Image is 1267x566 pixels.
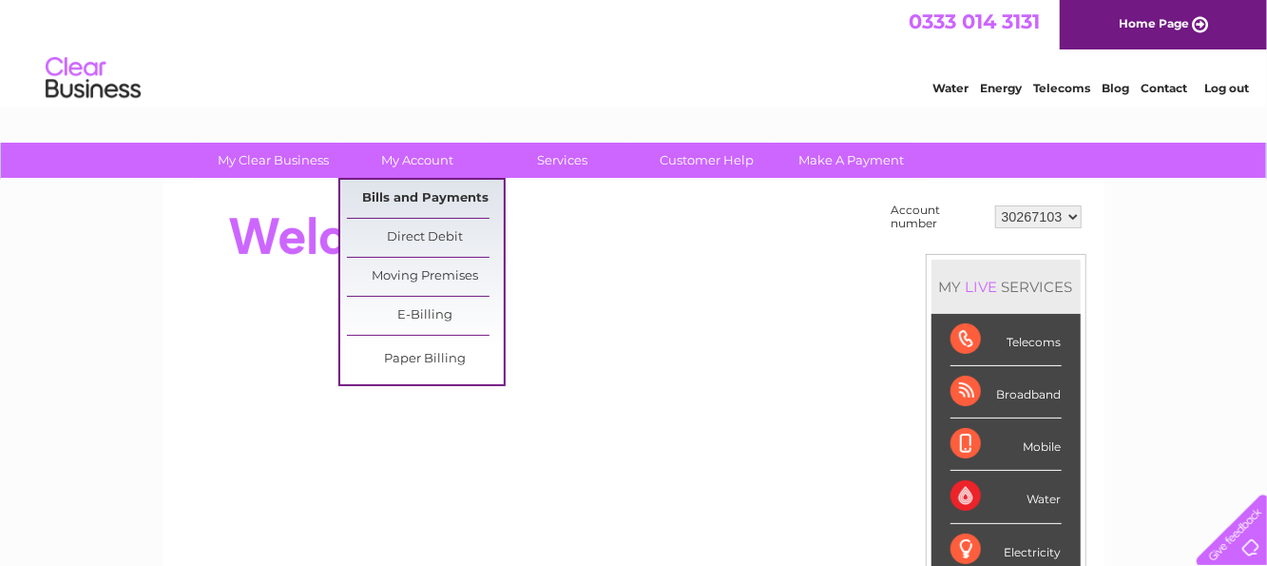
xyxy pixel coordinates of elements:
[484,143,641,178] a: Services
[950,366,1062,419] div: Broadband
[195,143,352,178] a: My Clear Business
[931,260,1081,314] div: MY SERVICES
[962,278,1002,296] div: LIVE
[1204,81,1249,95] a: Log out
[773,143,930,178] a: Make A Payment
[347,258,504,296] a: Moving Premises
[347,341,504,379] a: Paper Billing
[347,180,504,218] a: Bills and Payments
[950,419,1062,471] div: Mobile
[980,81,1022,95] a: Energy
[950,471,1062,523] div: Water
[347,297,504,335] a: E-Billing
[1102,81,1129,95] a: Blog
[887,199,990,235] td: Account number
[1141,81,1187,95] a: Contact
[909,10,1040,33] a: 0333 014 3131
[45,49,142,107] img: logo.png
[1033,81,1090,95] a: Telecoms
[185,10,1084,92] div: Clear Business is a trading name of Verastar Limited (registered in [GEOGRAPHIC_DATA] No. 3667643...
[339,143,496,178] a: My Account
[347,219,504,257] a: Direct Debit
[628,143,785,178] a: Customer Help
[932,81,969,95] a: Water
[950,314,1062,366] div: Telecoms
